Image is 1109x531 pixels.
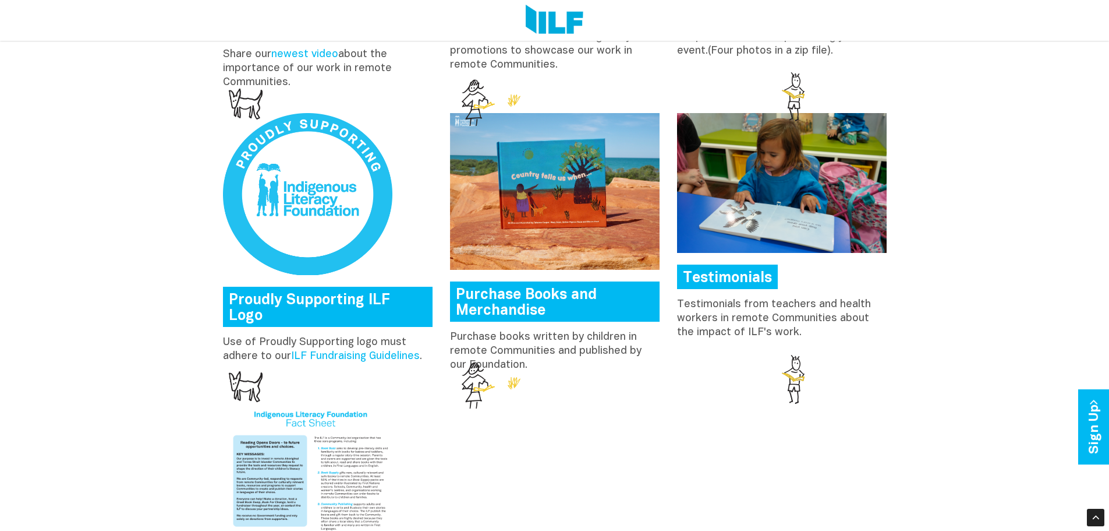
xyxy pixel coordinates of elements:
[223,48,433,90] p: Share our about the importance of our work in remote Communities.
[1087,509,1104,526] div: Scroll Back to Top
[677,265,778,289] a: Testimonials
[223,287,433,327] a: Proudly Supporting ILF Logo
[526,5,583,36] img: Logo
[450,330,660,372] p: Purchase books written by children in remote Communities and published by our Foundation.
[223,336,433,364] p: Use of Proudly Supporting logo must adhere to our .
[291,351,420,361] a: ILF Fundraising Guidelines
[450,282,660,322] a: Purchase Books and Merchandise
[677,298,887,340] p: Testimonials from teachers and health workers in remote Communities about the impact of ILF's work.
[450,30,660,72] p: Share our alongside your promotions to showcase our work in remote Communities.
[677,30,887,58] p: ILF photos for use in promoting your event.(Four photos in a zip file).
[271,50,338,59] a: newest video
[498,32,576,42] a: Youtube videos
